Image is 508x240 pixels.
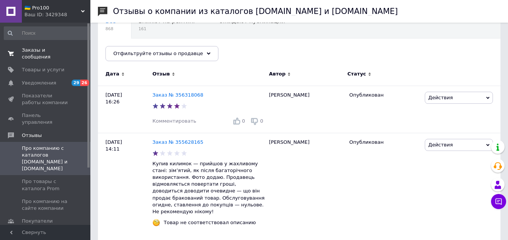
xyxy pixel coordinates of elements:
[22,218,53,225] span: Покупатели
[153,118,196,124] span: Комментировать
[105,71,119,77] span: Дата
[22,145,70,172] span: Про компанию с каталогов [DOMAIN_NAME] и [DOMAIN_NAME]
[153,92,203,98] a: Заказ № 356318068
[113,7,398,16] h1: Отзывы о компании из каталогов [DOMAIN_NAME] и [DOMAIN_NAME]
[265,86,345,133] div: [PERSON_NAME]
[22,66,64,73] span: Товары и услуги
[22,47,70,60] span: Заказы и сообщения
[139,26,196,32] span: 161
[24,11,90,18] div: Ваш ID: 3429348
[153,139,203,145] a: Заказ № 355628165
[113,51,203,56] span: Отфильтруйте отзывы о продавце
[269,71,285,77] span: Автор
[428,142,453,148] span: Действия
[242,118,245,124] span: 0
[162,219,258,226] div: Товар не соответствовал описанию
[22,92,70,106] span: Показатели работы компании
[491,194,506,209] button: Чат с покупателем
[22,132,42,139] span: Отзывы
[72,80,80,86] span: 29
[260,118,263,124] span: 0
[22,198,70,212] span: Про компанию на сайте компании
[348,71,366,77] span: Статус
[80,80,89,86] span: 26
[4,26,93,40] input: Поиск
[105,26,116,32] span: 868
[349,139,420,146] div: Опубликован
[153,219,160,226] img: :face_with_monocle:
[98,86,153,133] div: [DATE] 16:26
[428,95,453,100] span: Действия
[153,160,265,215] p: Купив килимок — прийшов у жахливому стані: зім’ятий, як після багаторічного використання. Фото до...
[105,46,187,53] span: Опубликованы без комме...
[153,71,170,77] span: Отзыв
[24,5,81,11] span: 🇺🇦 Pro100
[22,112,70,126] span: Панель управления
[98,38,202,67] div: Опубликованы без комментария
[22,80,56,86] span: Уведомления
[349,92,420,98] div: Опубликован
[22,178,70,192] span: Про товары с каталога Prom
